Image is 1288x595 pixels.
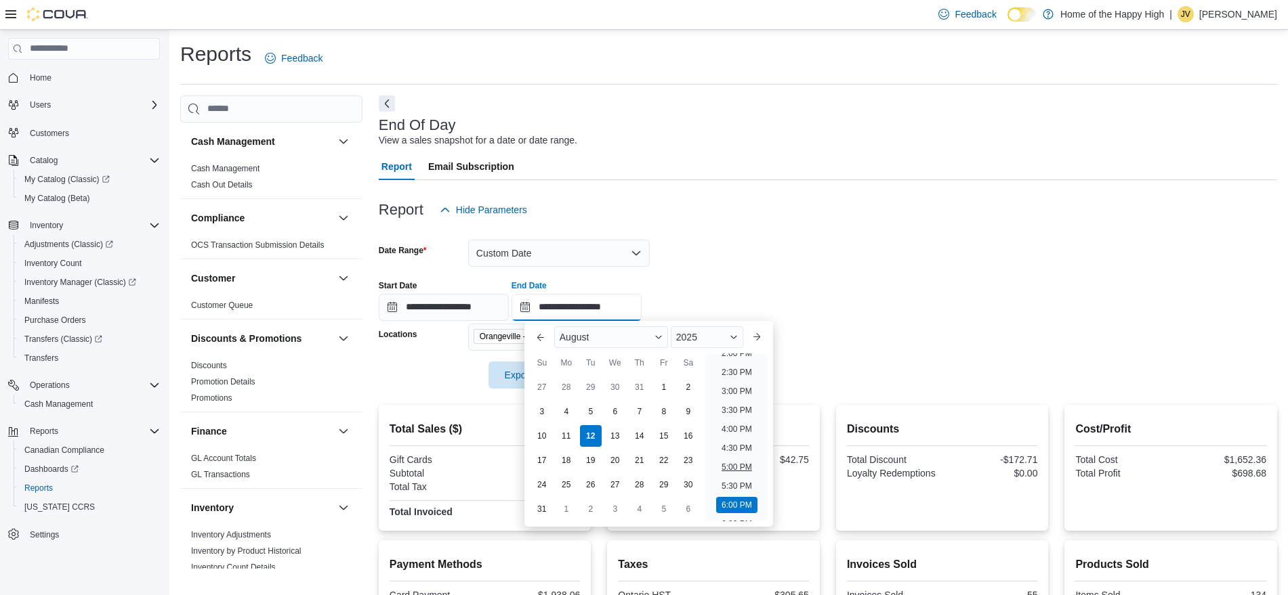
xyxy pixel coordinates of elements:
[19,293,64,309] a: Manifests
[945,454,1038,465] div: -$172.71
[580,449,602,471] div: day-19
[19,461,84,477] a: Dashboards
[671,326,743,348] div: Button. Open the year selector. 2025 is currently selected.
[556,449,577,471] div: day-18
[19,190,96,206] a: My Catalog (Beta)
[335,270,352,286] button: Customer
[24,125,75,141] a: Customers
[489,361,564,389] button: Export
[3,95,165,114] button: Users
[19,236,160,252] span: Adjustments (Classic)
[1178,6,1194,22] div: Jennifer Verney
[19,293,160,309] span: Manifests
[19,396,98,412] a: Cash Management
[24,377,160,393] span: Operations
[191,180,253,190] a: Cash Out Details
[191,377,255,387] a: Promotion Details
[19,171,115,188] a: My Catalog (Classic)
[19,312,160,328] span: Purchase Orders
[531,449,553,471] div: day-17
[191,454,256,463] a: GL Account Totals
[716,402,757,418] li: 3:30 PM
[1075,556,1266,573] h2: Products Sold
[1169,6,1172,22] p: |
[629,474,650,495] div: day-28
[30,155,58,166] span: Catalog
[191,332,302,345] h3: Discounts & Promotions
[30,128,69,139] span: Customers
[653,425,675,447] div: day-15
[488,506,581,517] div: $2,656.69
[14,349,165,368] button: Transfers
[531,376,553,398] div: day-27
[629,425,650,447] div: day-14
[556,401,577,422] div: day-4
[1075,454,1168,465] div: Total Cost
[180,450,362,488] div: Finance
[556,425,577,447] div: day-11
[604,474,626,495] div: day-27
[604,401,626,422] div: day-6
[390,454,482,465] div: Gift Cards
[629,352,650,374] div: Th
[30,426,58,437] span: Reports
[14,498,165,516] button: [US_STATE] CCRS
[19,331,108,347] a: Transfers (Classic)
[716,454,809,465] div: $42.75
[191,563,276,572] a: Inventory Count Details
[24,526,160,543] span: Settings
[19,236,119,252] a: Adjustments (Classic)
[556,474,577,495] div: day-25
[1181,6,1190,22] span: JV
[379,95,395,112] button: Next
[531,474,553,495] div: day-24
[580,425,602,447] div: day-12
[678,425,699,447] div: day-16
[191,240,325,250] span: OCS Transaction Submission Details
[24,527,64,543] a: Settings
[390,468,482,479] div: Subtotal
[24,399,93,410] span: Cash Management
[281,51,323,65] span: Feedback
[19,499,160,515] span: Washington CCRS
[191,360,227,371] span: Discounts
[27,7,88,21] img: Cova
[618,556,809,573] h2: Taxes
[604,498,626,520] div: day-3
[14,273,165,292] a: Inventory Manager (Classic)
[24,124,160,141] span: Customers
[19,442,160,458] span: Canadian Compliance
[24,296,59,307] span: Manifests
[14,441,165,460] button: Canadian Compliance
[24,315,86,326] span: Purchase Orders
[24,377,75,393] button: Operations
[191,470,250,479] a: GL Transactions
[24,152,160,169] span: Catalog
[24,193,90,204] span: My Catalog (Beta)
[3,216,165,235] button: Inventory
[180,357,362,412] div: Discounts & Promotions
[653,449,675,471] div: day-22
[716,364,757,380] li: 2:30 PM
[560,332,589,343] span: August
[531,401,553,422] div: day-3
[19,274,160,290] span: Inventory Manager (Classic)
[24,97,56,113] button: Users
[678,449,699,471] div: day-23
[191,546,302,556] span: Inventory by Product Historical
[8,62,160,579] nav: Complex example
[19,461,160,477] span: Dashboards
[19,190,160,206] span: My Catalog (Beta)
[191,135,333,148] button: Cash Management
[191,562,276,573] span: Inventory Count Details
[847,556,1038,573] h2: Invoices Sold
[488,454,581,465] div: $0.00
[3,422,165,441] button: Reports
[24,334,102,345] span: Transfers (Classic)
[381,153,412,180] span: Report
[14,395,165,414] button: Cash Management
[379,202,423,218] h3: Report
[1060,6,1164,22] p: Home of the Happy High
[629,376,650,398] div: day-31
